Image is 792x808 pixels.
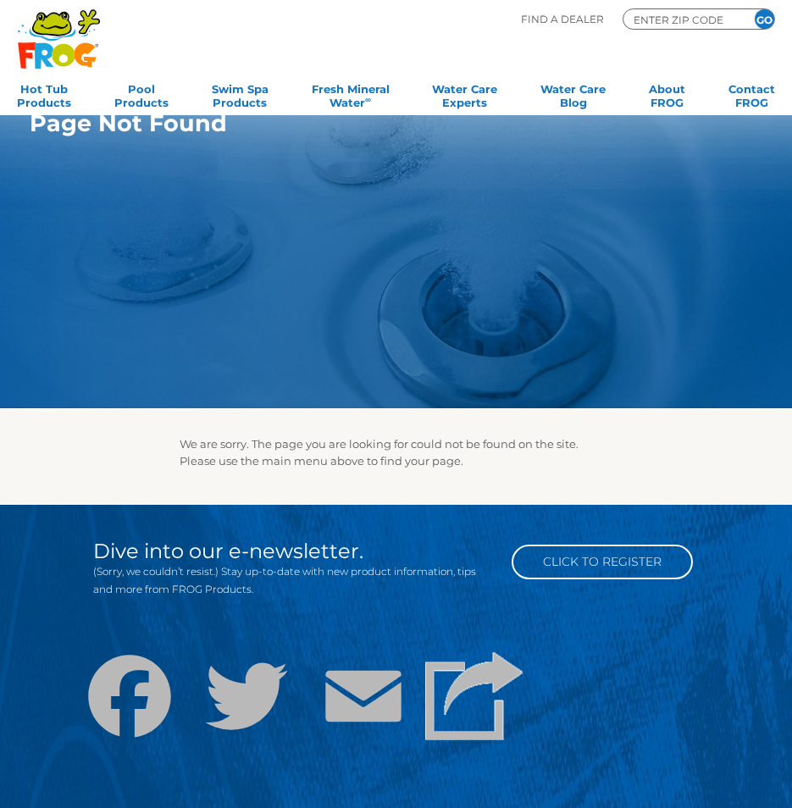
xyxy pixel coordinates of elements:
[114,77,169,111] a: PoolProducts
[93,540,494,562] h2: Dive into our e-newsletter.
[180,435,613,469] p: We are sorry. The page you are looking for could not be found on the site. Please use the main me...
[512,545,693,579] a: Click to Register
[728,77,775,111] a: ContactFROG
[17,77,71,111] a: Hot TubProducts
[71,641,188,802] a: Facebook
[649,77,685,111] a: AboutFROG
[212,77,269,111] a: Swim SpaProducts
[521,8,604,30] p: Find A Dealer
[632,12,734,27] input: Zip Code Form
[188,641,305,802] a: Twitter
[93,562,494,598] p: (Sorry, we couldn’t resist.) Stay up-to-date with new product information, tips and more from FRO...
[365,95,371,104] sup: ∞
[425,652,523,740] img: Share
[432,77,497,111] a: Water CareExperts
[30,110,710,136] h1: Page Not Found
[540,77,606,111] a: Water CareBlog
[312,77,390,111] a: Fresh MineralWater∞
[755,9,774,29] input: GO
[305,641,422,802] a: Email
